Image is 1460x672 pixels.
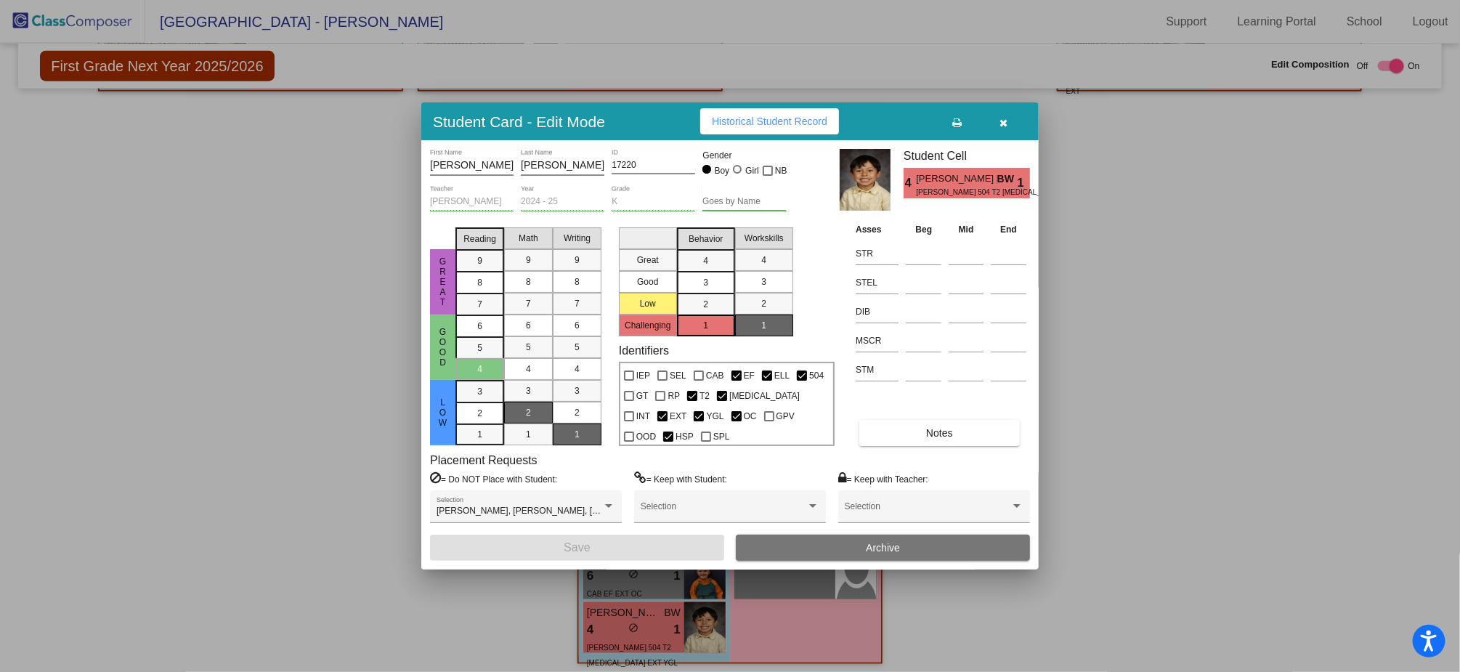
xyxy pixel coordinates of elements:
span: Save [564,541,590,554]
span: 3 [761,275,766,288]
span: 4 [477,363,482,376]
span: T2 [699,387,710,405]
span: 504 [809,367,824,384]
input: assessment [856,243,899,264]
label: Placement Requests [430,453,538,467]
div: Boy [714,164,730,177]
span: IEP [636,367,650,384]
span: 2 [761,297,766,310]
span: 3 [526,384,531,397]
span: Historical Student Record [712,116,827,127]
label: = Do NOT Place with Student: [430,471,557,486]
span: OC [744,408,757,425]
span: 5 [575,341,580,354]
span: Reading [463,232,496,246]
input: assessment [856,330,899,352]
span: CAB [706,367,724,384]
span: Writing [564,232,591,245]
span: 5 [477,341,482,355]
span: OOD [636,428,656,445]
h3: Student Cell [904,149,1030,163]
span: 4 [761,254,766,267]
span: 7 [477,298,482,311]
span: 8 [477,276,482,289]
span: 2 [477,407,482,420]
span: 2 [703,298,708,311]
input: year [521,197,604,207]
span: INT [636,408,650,425]
label: Identifiers [619,344,669,357]
span: 1 [575,428,580,441]
span: 9 [477,254,482,267]
span: GT [636,387,649,405]
span: [PERSON_NAME], [PERSON_NAME], [PERSON_NAME], [PERSON_NAME] [437,506,738,516]
span: 3 [575,384,580,397]
span: GPV [776,408,795,425]
label: = Keep with Student: [634,471,727,486]
input: assessment [856,272,899,294]
span: YGL [706,408,723,425]
th: Asses [852,222,902,238]
span: 6 [526,319,531,332]
span: Great [437,256,450,307]
span: 5 [526,341,531,354]
span: HSP [676,428,694,445]
span: Workskills [745,232,784,245]
span: 1 [526,428,531,441]
th: Beg [902,222,945,238]
span: 2 [575,406,580,419]
span: Archive [866,542,900,554]
span: BW [997,171,1018,187]
span: 6 [575,319,580,332]
span: Behavior [689,232,723,246]
span: Notes [926,427,953,439]
input: grade [612,197,695,207]
input: assessment [856,301,899,323]
span: 3 [703,276,708,289]
span: 6 [477,320,482,333]
span: Good [437,327,450,368]
span: 7 [575,297,580,310]
span: RP [668,387,680,405]
span: ELL [774,367,790,384]
th: End [987,222,1030,238]
span: 1 [703,319,708,332]
mat-label: Gender [702,149,786,162]
span: 8 [526,275,531,288]
button: Archive [736,535,1030,561]
span: 4 [575,363,580,376]
span: EF [744,367,755,384]
button: Historical Student Record [700,108,839,134]
span: 9 [575,254,580,267]
span: 4 [703,254,708,267]
span: 3 [477,385,482,398]
span: 2 [526,406,531,419]
span: [PERSON_NAME] 504 T2 [MEDICAL_DATA] EXT YGL OC HSP [916,187,1068,198]
span: 4 [526,363,531,376]
button: Save [430,535,724,561]
label: = Keep with Teacher: [838,471,928,486]
div: Girl [745,164,759,177]
input: goes by name [702,197,786,207]
span: SEL [670,367,686,384]
span: NB [775,162,787,179]
span: 1 [1018,174,1030,192]
span: [PERSON_NAME] [PERSON_NAME] [916,171,997,187]
span: SPL [713,428,730,445]
span: 8 [575,275,580,288]
th: Mid [945,222,987,238]
h3: Student Card - Edit Mode [433,113,605,131]
span: 4 [904,174,916,192]
button: Notes [859,420,1019,446]
span: Low [437,397,450,428]
span: EXT [670,408,686,425]
span: 1 [761,319,766,332]
input: Enter ID [612,161,695,171]
input: assessment [856,359,899,381]
input: teacher [430,197,514,207]
span: 9 [526,254,531,267]
span: 7 [526,297,531,310]
span: [MEDICAL_DATA] [729,387,800,405]
span: 1 [477,428,482,441]
span: Math [519,232,538,245]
